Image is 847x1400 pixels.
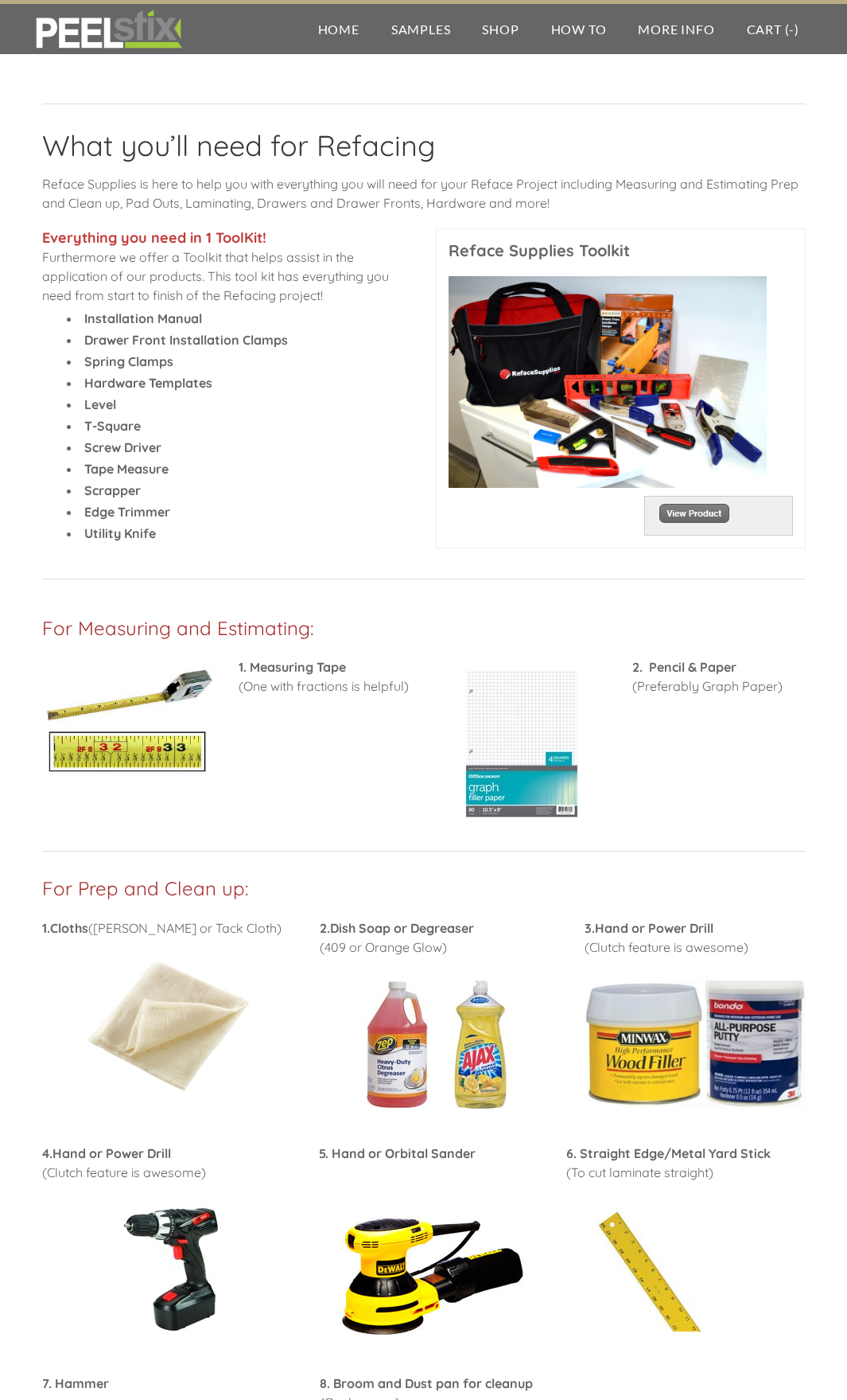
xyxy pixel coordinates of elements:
strong: Edge Trimmer [84,504,170,520]
img: s832171791223022656_p622_i1_w320.jpeg [449,276,767,488]
strong: Tape Measure [84,461,169,477]
strong: Hand or Power Drill ​ [52,1145,171,1161]
img: Picture [333,1215,528,1340]
a: Cart (-) [731,4,815,54]
strong: Screw Driver [84,439,161,455]
strong: Scrapper [84,482,141,498]
img: Picture [585,981,805,1109]
strong: 3. [585,920,595,936]
a: More Info [622,4,730,54]
div: (409 or Orange Glow) [320,918,561,973]
a: Home [302,4,375,54]
img: Picture [459,665,585,822]
strong: 1. [42,920,50,936]
strong: Drawer Front Installation Clamps [84,332,288,348]
strong: 5. Hand or Orbital Sander [319,1145,476,1161]
div: Reface Supplies Toolkit [449,241,793,260]
div: (One with fractions is helpful) [239,657,412,712]
strong: Utility Knife [84,525,156,541]
strong: Installation Manual [84,310,202,326]
img: REFACE SUPPLIES [32,10,185,49]
strong: Level [84,396,116,412]
strong: ​6. Straight Edge/Metal Yard Stick [566,1145,771,1161]
span: - [789,21,795,37]
strong: Everything you need in 1 ToolKit! [42,228,266,247]
strong: 1. Measuring Tape [239,659,346,675]
input: Submit [659,504,729,523]
strong: Dish Soap or Degreaser ​ [330,920,474,936]
strong: 7. Hammer [42,1375,109,1391]
img: Picture [87,961,251,1092]
a: Shop [466,4,534,54]
img: Picture [42,665,216,778]
strong: Hand or Power Drill ​ [595,920,713,936]
strong: 2. [320,920,330,936]
strong: Cloths [50,920,88,936]
strong: T-Square [84,418,141,434]
font: For Measuring and Estimating: [42,616,313,640]
div: (Clutch feature is awesome) [42,1144,296,1198]
div: ​(To cut laminate straight) [566,1144,805,1198]
div: ([PERSON_NAME] or Tack Cloth) [42,918,296,953]
img: Picture [353,981,526,1109]
strong: 8. Broom and Dust pan for cleanup [320,1375,533,1391]
div: (Preferably Graph Paper) [632,657,806,712]
img: Picture [112,1206,225,1332]
strong: Spring Clamps [84,353,173,369]
strong: 2. Pencil & Paper ​ [632,659,736,675]
h2: What you’ll need for Refacing [42,128,806,174]
a: How To [535,4,623,54]
div: (Clutch feature is awesome) [585,918,805,973]
a: Samples [375,4,467,54]
strong: 4. [42,1145,52,1161]
font: For Prep and Clean up: [42,876,248,900]
img: Picture [566,1206,704,1332]
span: Furthermore we offer a Toolkit that helps assist in the application of our products. This tool ki... [42,230,389,303]
div: Reface Supplies is here to help you with everything you will need for your Reface Project includi... [42,174,806,228]
strong: Hardware Templates [84,375,212,391]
